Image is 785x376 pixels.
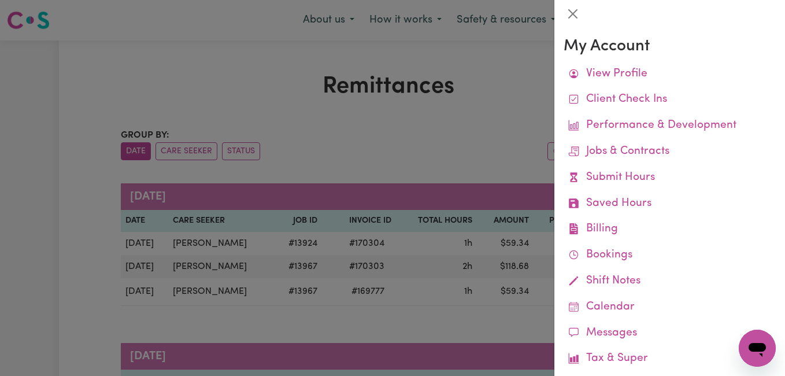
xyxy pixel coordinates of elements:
a: Client Check Ins [564,87,776,113]
a: Billing [564,216,776,242]
h3: My Account [564,37,776,57]
a: Jobs & Contracts [564,139,776,165]
iframe: Button to launch messaging window [739,330,776,367]
a: Shift Notes [564,268,776,294]
a: Calendar [564,294,776,320]
a: Messages [564,320,776,346]
a: Tax & Super [564,346,776,372]
a: Bookings [564,242,776,268]
a: Performance & Development [564,113,776,139]
a: View Profile [564,61,776,87]
button: Close [564,5,582,23]
a: Submit Hours [564,165,776,191]
a: Saved Hours [564,191,776,217]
